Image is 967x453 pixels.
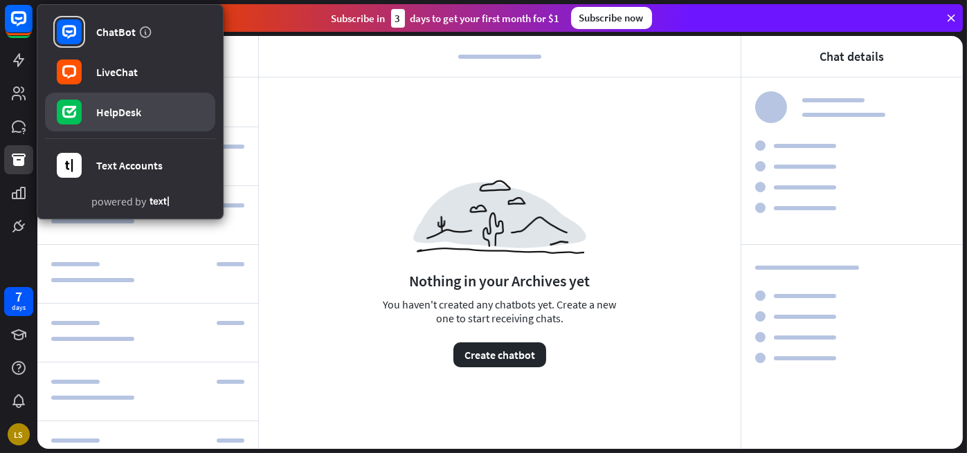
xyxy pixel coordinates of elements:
img: ae424f8a3b67452448e4.png [413,180,586,253]
button: Create chatbot [453,342,546,367]
div: Subscribe in days to get your first month for $1 [332,9,560,28]
div: days [12,303,26,313]
div: You haven't created any chatbots yet. Create a new one to start receiving chats. [379,297,621,367]
a: 7 days [4,287,33,316]
div: LS [8,423,30,445]
div: Subscribe now [571,7,652,29]
button: Open LiveChat chat widget [11,6,53,47]
div: Chat details [820,48,885,64]
div: 3 [391,9,405,28]
div: 7 [15,290,22,303]
div: Nothing in your Archives yet [410,271,590,290]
